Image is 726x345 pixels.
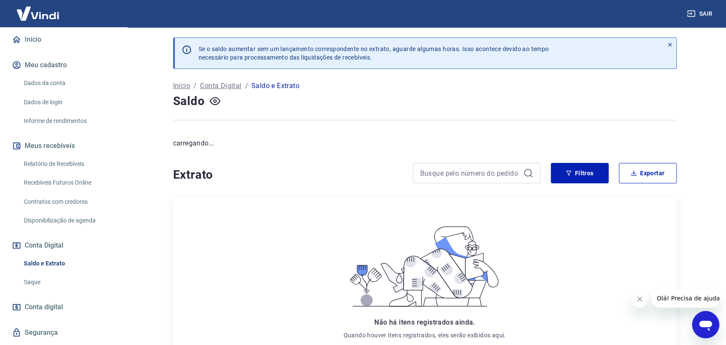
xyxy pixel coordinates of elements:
p: / [194,81,196,91]
p: Quando houver itens registrados, eles serão exibidos aqui. [343,331,506,339]
h4: Saldo [173,93,205,110]
a: Início [10,30,117,49]
iframe: Botão para abrir a janela de mensagens [692,311,719,338]
h4: Extrato [173,166,403,183]
a: Dados da conta [20,74,117,92]
a: Conta digital [10,298,117,316]
img: Vindi [10,0,65,26]
a: Segurança [10,323,117,342]
p: Saldo e Extrato [251,81,299,91]
button: Filtros [551,163,609,183]
span: Olá! Precisa de ajuda? [5,6,71,13]
iframe: Fechar mensagem [631,291,648,308]
button: Sair [685,6,716,22]
a: Recebíveis Futuros Online [20,174,117,191]
a: Relatório de Recebíveis [20,155,117,173]
a: Início [173,81,190,91]
span: Não há itens registrados ainda. [374,318,475,326]
button: Conta Digital [10,236,117,255]
button: Meu cadastro [10,56,117,74]
a: Disponibilização de agenda [20,212,117,229]
button: Exportar [619,163,677,183]
a: Saldo e Extrato [20,255,117,272]
p: / [245,81,248,91]
input: Busque pelo número do pedido [420,167,520,180]
button: Meus recebíveis [10,137,117,155]
p: carregando... [173,138,677,148]
a: Informe de rendimentos [20,112,117,130]
iframe: Mensagem da empresa [652,289,719,308]
p: Se o saldo aumentar sem um lançamento correspondente no extrato, aguarde algumas horas. Isso acon... [199,45,549,62]
a: Dados de login [20,94,117,111]
a: Saque [20,274,117,291]
a: Contratos com credores [20,193,117,211]
a: Conta Digital [200,81,241,91]
span: Conta digital [25,301,63,313]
